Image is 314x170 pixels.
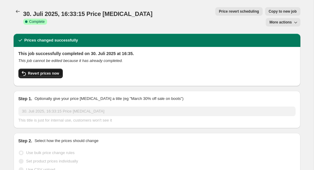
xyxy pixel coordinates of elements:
span: Copy to new job [269,9,297,14]
span: Set product prices individually [26,159,78,163]
span: Complete [29,19,45,24]
h2: Step 2. [18,138,32,144]
p: Select how the prices should change [34,138,98,144]
span: Revert prices now [28,71,59,76]
span: Price revert scheduling [219,9,259,14]
p: Optionally give your price [MEDICAL_DATA] a title (eg "March 30% off sale on boots") [34,96,183,102]
button: Revert prices now [18,69,63,78]
button: More actions [266,18,300,26]
button: Price revert scheduling [215,7,263,16]
button: Copy to new job [265,7,300,16]
button: Price change jobs [14,7,22,16]
h2: Step 1. [18,96,32,102]
span: Use bulk price change rules [26,150,75,155]
i: This job cannot be edited because it has already completed. [18,58,123,63]
h2: Prices changed successfully [24,37,78,43]
input: 30% off holiday sale [18,107,296,116]
span: This title is just for internal use, customers won't see it [18,118,112,122]
span: 30. Juli 2025, 16:33:15 Price [MEDICAL_DATA] [23,11,152,17]
span: More actions [269,20,292,25]
h2: This job successfully completed on 30. Juli 2025 at 16:35. [18,51,296,57]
